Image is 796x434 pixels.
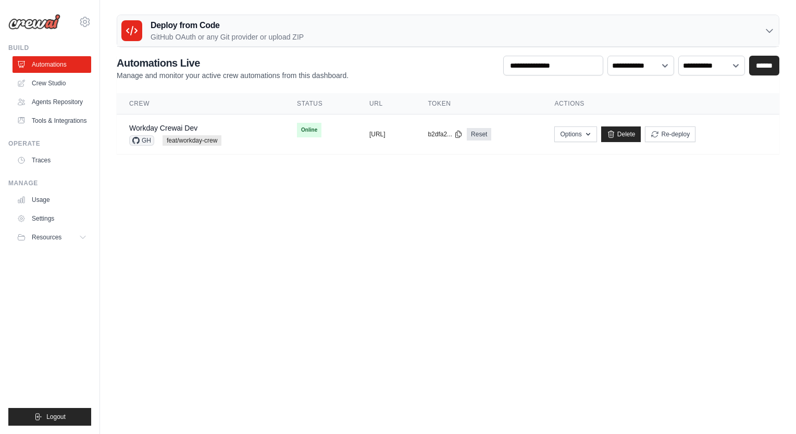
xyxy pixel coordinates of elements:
th: Crew [117,93,284,114]
th: Token [415,93,542,114]
span: feat/workday-crew [163,135,221,146]
a: Traces [13,152,91,169]
a: Tools & Integrations [13,112,91,129]
button: Resources [13,229,91,246]
div: Operate [8,139,91,148]
button: Logout [8,408,91,426]
span: GH [129,135,154,146]
a: Crew Studio [13,75,91,92]
img: Logo [8,14,60,30]
div: Manage [8,179,91,187]
a: Usage [13,192,91,208]
a: Automations [13,56,91,73]
iframe: Chat Widget [744,384,796,434]
button: Options [554,126,596,142]
p: Manage and monitor your active crew automations from this dashboard. [117,70,349,81]
button: b2dfa2... [428,130,463,138]
a: Agents Repository [13,94,91,110]
a: Settings [13,210,91,227]
a: Delete [601,126,641,142]
h2: Automations Live [117,56,349,70]
th: Actions [542,93,779,114]
h3: Deploy from Code [151,19,304,32]
th: Status [284,93,357,114]
button: Re-deploy [645,126,695,142]
span: Online [297,123,321,137]
a: Reset [467,128,491,141]
a: Workday Crewai Dev [129,124,197,132]
p: GitHub OAuth or any Git provider or upload ZIP [151,32,304,42]
div: Build [8,44,91,52]
th: URL [357,93,415,114]
span: Resources [32,233,61,241]
span: Logout [46,413,66,421]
